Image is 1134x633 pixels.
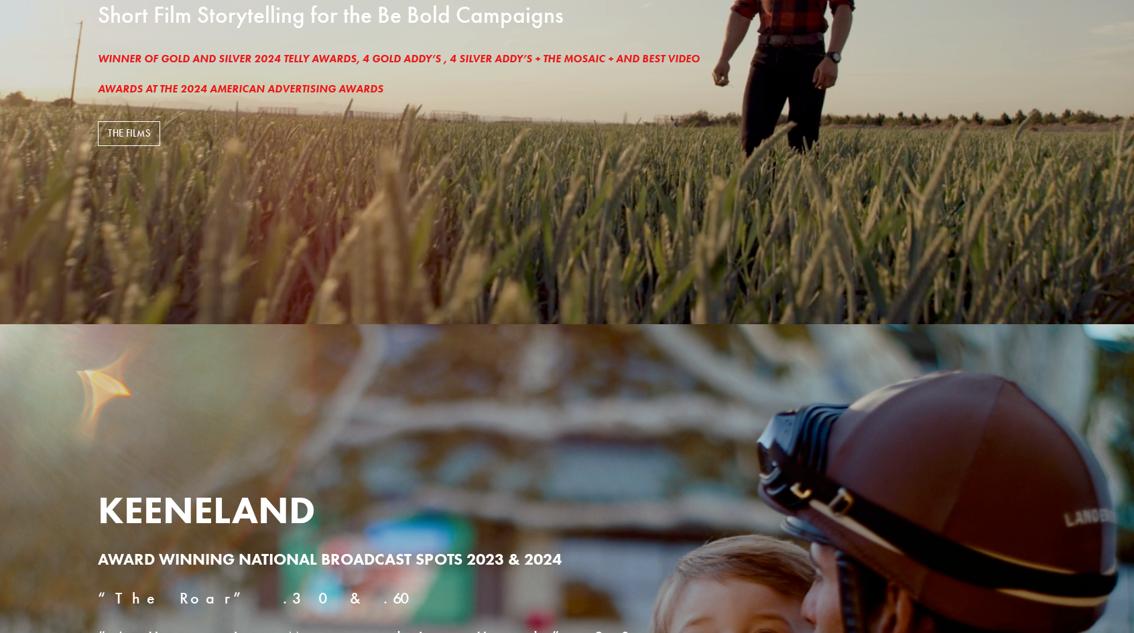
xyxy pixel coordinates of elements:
[98,486,315,533] strong: KEENELAND
[98,121,160,145] a: THE FILMS
[98,82,383,95] em: AWARDS AT THE 2024 AMERICAN ADVERTISING AWARDS
[98,52,700,65] em: WINNER OF GOLD AND SILVER 2024 TELLY AWARDS, 4 GOLD ADDY’S , 4 SILVER ADDY’S + THE MOSAIC + AND B...
[98,3,802,28] h3: Short Film Storytelling for the Be Bold Campaigns
[98,549,562,569] strong: AWARD WINNING NATIONAL BROADCAST SPOTS 2023 & 2024
[98,590,802,608] h4: “The Roar” .30 & .60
